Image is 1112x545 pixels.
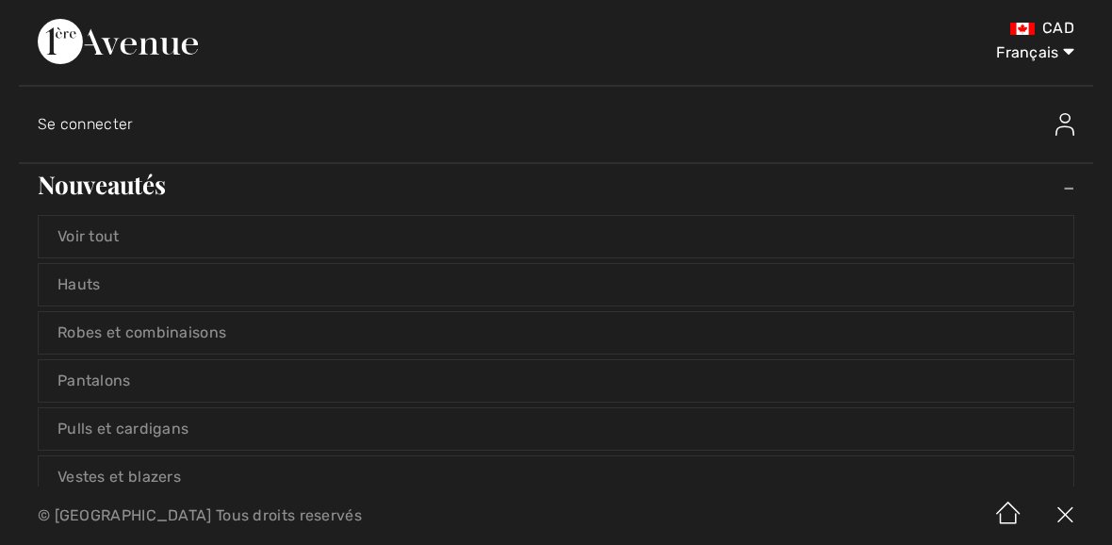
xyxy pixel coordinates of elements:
[39,408,1073,450] a: Pulls et cardigans
[39,264,1073,306] a: Hauts
[980,487,1037,545] img: Accueil
[38,115,134,133] span: Se connecter
[654,19,1074,38] div: CAD
[1037,487,1093,545] img: X
[39,360,1073,402] a: Pantalons
[38,509,653,522] p: © [GEOGRAPHIC_DATA] Tous droits reservés
[39,216,1073,257] a: Voir tout
[39,456,1073,498] a: Vestes et blazers
[19,164,1093,206] a: Nouveautés
[39,312,1073,354] a: Robes et combinaisons
[1055,113,1074,136] img: Se connecter
[38,19,198,64] img: 1ère Avenue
